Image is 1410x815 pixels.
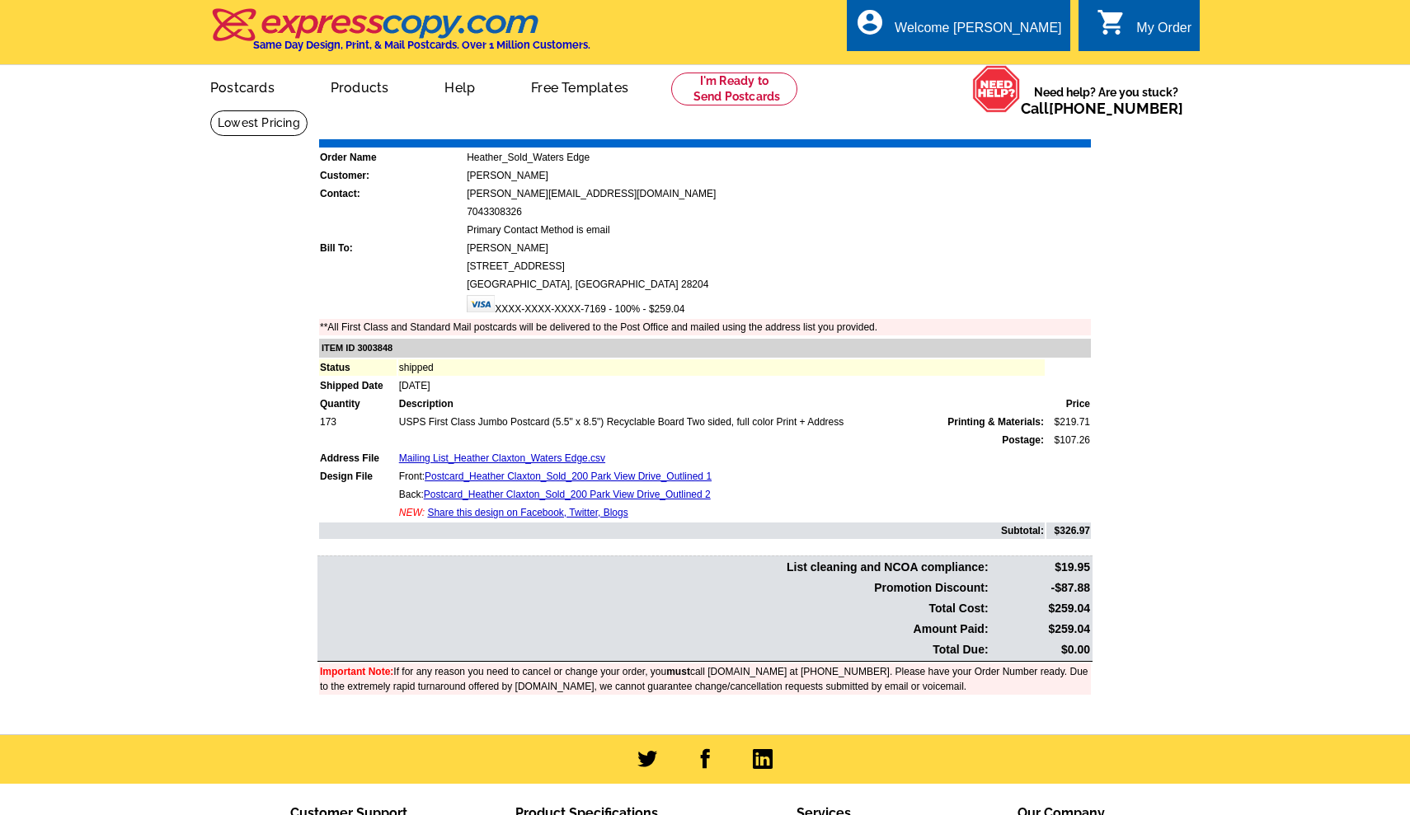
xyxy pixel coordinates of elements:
span: Need help? Are you stuck? [1021,84,1191,117]
td: $107.26 [1046,432,1091,448]
b: must [666,666,690,677]
a: Postcards [184,67,301,105]
td: Price [1046,396,1091,412]
span: NEW: [399,507,425,518]
td: Total Due: [319,640,989,659]
div: My Order [1136,21,1191,44]
img: visa.gif [467,295,495,312]
td: Subtotal: [319,522,1045,539]
td: **All First Class and Standard Mail postcards will be delivered to the Post Office and mailed usi... [319,319,1091,335]
td: Design File [319,468,397,485]
td: $259.04 [991,620,1091,639]
a: Products [304,67,416,105]
td: 173 [319,414,397,430]
i: shopping_cart [1097,7,1126,37]
div: Welcome [PERSON_NAME] [895,21,1061,44]
td: [DATE] [398,377,1045,394]
td: Primary Contact Method is email [466,222,1091,238]
td: Customer: [319,167,464,184]
td: Bill To: [319,240,464,256]
td: List cleaning and NCOA compliance: [319,558,989,577]
i: account_circle [855,7,885,37]
td: Back: [398,486,1045,503]
td: Total Cost: [319,599,989,618]
a: [PHONE_NUMBER] [1049,100,1183,117]
td: Amount Paid: [319,620,989,639]
a: Mailing List_Heather Claxton_Waters Edge.csv [399,452,605,464]
td: $0.00 [991,640,1091,659]
td: $219.71 [1046,414,1091,430]
span: Call [1021,100,1183,117]
td: $326.97 [1046,522,1091,539]
td: Description [398,396,1045,412]
a: Postcard_Heather Claxton_Sold_200 Park View Drive_Outlined 1 [425,471,712,482]
a: Help [418,67,501,105]
td: Status [319,359,397,376]
td: $259.04 [991,599,1091,618]
a: Share this design on Facebook, Twitter, Blogs [427,507,627,518]
a: shopping_cart My Order [1097,18,1191,39]
td: $19.95 [991,558,1091,577]
img: help [972,65,1021,113]
td: If for any reason you need to cancel or change your order, you call [DOMAIN_NAME] at [PHONE_NUMBE... [319,663,1091,695]
td: [GEOGRAPHIC_DATA], [GEOGRAPHIC_DATA] 28204 [466,276,1091,293]
strong: Postage: [1002,434,1044,446]
td: USPS First Class Jumbo Postcard (5.5" x 8.5") Recyclable Board Two sided, full color Print + Address [398,414,1045,430]
td: Address File [319,450,397,466]
h4: Same Day Design, Print, & Mail Postcards. Over 1 Million Customers. [253,39,590,51]
td: Quantity [319,396,397,412]
a: Free Templates [505,67,655,105]
td: [STREET_ADDRESS] [466,258,1091,274]
td: -$87.88 [991,578,1091,597]
td: Heather_Sold_Waters Edge [466,149,1091,166]
td: shipped [398,359,1045,376]
a: Postcard_Heather Claxton_Sold_200 Park View Drive_Outlined 2 [424,489,711,500]
td: [PERSON_NAME] [466,240,1091,256]
td: [PERSON_NAME][EMAIL_ADDRESS][DOMAIN_NAME] [466,185,1091,202]
td: Promotion Discount: [319,578,989,597]
a: Same Day Design, Print, & Mail Postcards. Over 1 Million Customers. [210,20,590,51]
font: Important Note: [320,666,393,677]
td: [PERSON_NAME] [466,167,1091,184]
td: Order Name [319,149,464,166]
td: Front: [398,468,1045,485]
span: Printing & Materials: [947,415,1044,429]
td: Contact: [319,185,464,202]
td: ITEM ID 3003848 [319,339,1091,358]
td: XXXX-XXXX-XXXX-7169 - 100% - $259.04 [466,294,1091,317]
td: Shipped Date [319,377,397,394]
td: 7043308326 [466,204,1091,220]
